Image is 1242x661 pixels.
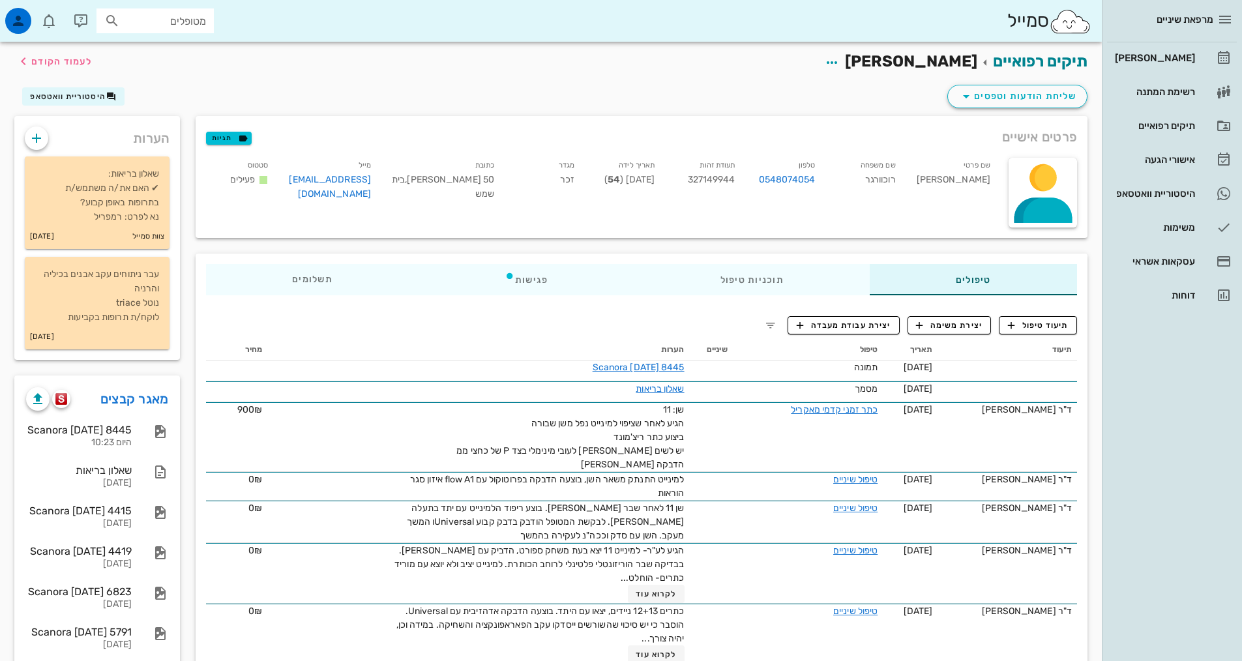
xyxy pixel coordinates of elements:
button: scanora logo [52,390,70,408]
span: , [405,174,407,185]
span: בית שמש [392,174,494,199]
span: יצירת משימה [916,319,983,331]
span: יצירת עבודת מעבדה [797,319,891,331]
a: משימות [1107,212,1237,243]
span: לעמוד הקודם [31,56,92,67]
th: תאריך [883,340,938,360]
div: תיקים רפואיים [1112,121,1195,131]
div: עסקאות אשראי [1112,256,1195,267]
small: תעודת זהות [700,161,735,169]
th: מחיר [206,340,267,360]
div: [PERSON_NAME] [1112,53,1195,63]
button: תגיות [206,132,252,145]
a: Scanora [DATE] 8445 [593,362,685,373]
span: תשלומים [292,275,333,284]
th: שיניים [690,340,733,360]
div: [DATE] [26,478,132,489]
div: פגישות [419,264,634,295]
div: ד"ר [PERSON_NAME] [943,544,1072,557]
span: למינייט התנתק משאר השן, בוצעה הדבקה בפרוטוקול עם flow A1 איזון סגר הוראות [410,474,685,499]
div: זכר [505,155,585,209]
span: כתרים 12+13 ניידים, יצאו עם היתד. בוצעה הדבקה אדהזיבית עם Universal. הוסבר כי יש סיכוי שהשורשים י... [396,606,685,644]
div: [DATE] [26,599,132,610]
span: 0₪ [248,503,262,514]
span: 0₪ [248,474,262,485]
div: Scanora [DATE] 6823 [26,585,132,598]
span: פעילים [230,174,256,185]
span: לקרוא עוד [636,650,676,659]
th: הערות [267,340,689,360]
div: היום 10:23 [26,437,132,448]
small: שם פרטי [964,161,990,169]
small: מייל [359,161,371,169]
img: scanora logo [55,393,68,405]
div: סמייל [1007,7,1091,35]
th: טיפול [733,340,883,360]
div: [DATE] [26,559,132,570]
small: מגדר [559,161,574,169]
div: Scanora [DATE] 4419 [26,545,132,557]
div: [DATE] [26,518,132,529]
span: [DATE] [904,404,933,415]
img: SmileCloud logo [1049,8,1091,35]
span: [DATE] [904,383,933,394]
span: [DATE] ( ) [604,174,655,185]
span: [DATE] [904,362,933,373]
span: שן 11 לאחר שבר [PERSON_NAME]. בוצע ריפוד הלמינייט עם יתד בתעלה [PERSON_NAME]. לבקשת המטופל הודבק ... [407,503,685,541]
span: 50 [PERSON_NAME] [405,174,494,185]
span: מסמך [855,383,878,394]
div: [PERSON_NAME] [906,155,1001,209]
span: [DATE] [904,474,933,485]
small: צוות סמייל [132,229,164,244]
a: טיפול שיניים [833,545,878,556]
small: סטטוס [248,161,269,169]
div: טיפולים [870,264,1077,295]
a: אישורי הגעה [1107,144,1237,175]
span: תג [38,10,46,18]
span: תיעוד טיפול [1008,319,1069,331]
button: היסטוריית וואטסאפ [22,87,125,106]
div: היסטוריית וואטסאפ [1112,188,1195,199]
span: 0₪ [248,606,262,617]
span: [DATE] [904,545,933,556]
button: תיעוד טיפול [999,316,1077,334]
div: Scanora [DATE] 8445 [26,424,132,436]
a: כתר זמני קדמי מאקריל [791,404,878,415]
div: Scanora [DATE] 5791 [26,626,132,638]
button: יצירת עבודת מעבדה [788,316,899,334]
div: דוחות [1112,290,1195,301]
span: מרפאת שיניים [1157,14,1213,25]
small: [DATE] [30,330,54,344]
a: עסקאות אשראי [1107,246,1237,277]
span: תגיות [212,132,246,144]
button: לקרוא עוד [628,585,685,603]
div: הערות [14,116,180,154]
div: ד"ר [PERSON_NAME] [943,604,1072,618]
div: Scanora [DATE] 4415 [26,505,132,517]
a: שאלון בריאות [636,383,684,394]
a: תיקים רפואיים [993,52,1087,70]
a: תיקים רפואיים [1107,110,1237,141]
button: יצירת משימה [908,316,992,334]
span: 0₪ [248,545,262,556]
a: דוחות [1107,280,1237,311]
div: ד"ר [PERSON_NAME] [943,473,1072,486]
div: ד"ר [PERSON_NAME] [943,403,1072,417]
a: טיפול שיניים [833,503,878,514]
button: שליחת הודעות וטפסים [947,85,1087,108]
a: מאגר קבצים [100,389,169,409]
span: תמונה [854,362,878,373]
span: 900₪ [237,404,262,415]
div: אישורי הגעה [1112,154,1195,165]
p: עבר ניתוחים עקב אבנים בכיליה והרניה נוטל triace לוקח/ת תרופות בקביעות [35,267,159,325]
div: ד"ר [PERSON_NAME] [943,501,1072,515]
small: כתובת [475,161,495,169]
th: תיעוד [938,340,1077,360]
span: [DATE] [904,503,933,514]
a: רשימת המתנה [1107,76,1237,108]
small: טלפון [799,161,816,169]
div: רשימת המתנה [1112,87,1195,97]
span: 327149944 [688,174,735,185]
span: שליחת הודעות וטפסים [958,89,1076,104]
small: תאריך לידה [619,161,655,169]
